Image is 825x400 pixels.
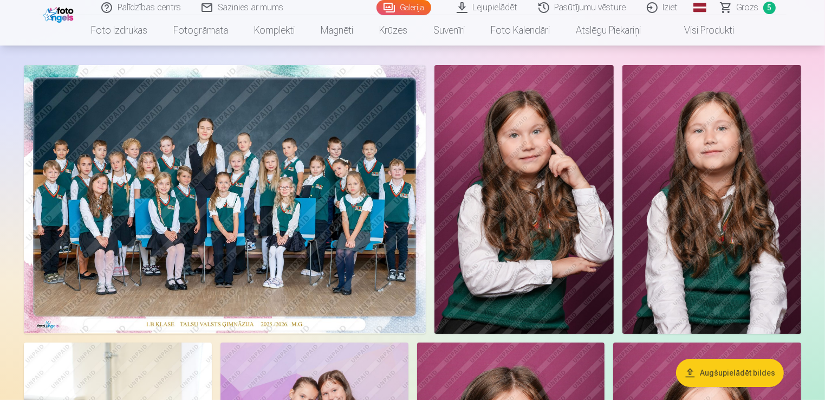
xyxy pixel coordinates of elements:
button: Augšupielādēt bildes [676,359,784,387]
a: Suvenīri [420,15,478,46]
a: Krūzes [366,15,420,46]
span: 5 [763,2,776,14]
a: Atslēgu piekariņi [563,15,654,46]
a: Magnēti [308,15,366,46]
a: Komplekti [241,15,308,46]
a: Foto kalendāri [478,15,563,46]
a: Visi produkti [654,15,747,46]
span: Grozs [737,1,759,14]
a: Fotogrāmata [160,15,241,46]
img: /fa1 [43,4,76,23]
a: Foto izdrukas [78,15,160,46]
